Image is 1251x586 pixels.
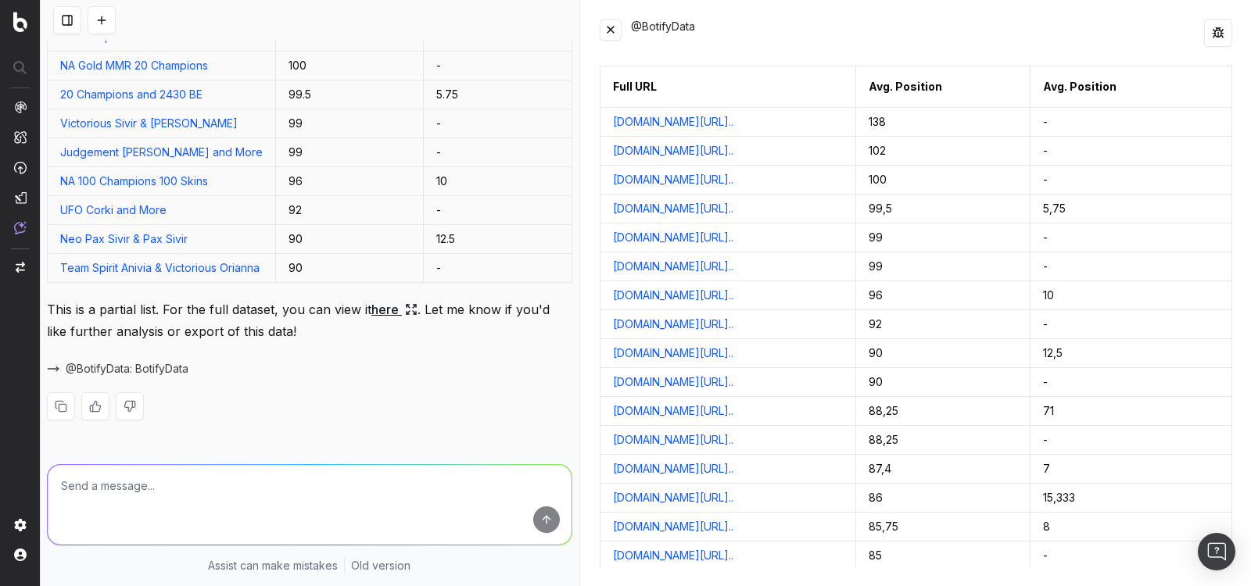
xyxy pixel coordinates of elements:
[16,262,25,273] img: Switch project
[869,461,1017,477] div: 87,4
[424,196,572,225] td: -
[613,519,733,534] a: [DOMAIN_NAME][URL]..
[424,80,572,109] td: 5.75
[276,254,424,283] td: 90
[208,558,338,573] p: Assist can make mistakes
[869,230,1017,245] div: 99
[60,116,238,130] a: Victorious Sivir & [PERSON_NAME]
[13,12,27,32] img: Botify logo
[14,191,27,204] img: Studio
[1031,368,1232,397] td: -
[276,225,424,254] td: 90
[14,101,27,113] img: Analytics
[276,138,424,167] td: 99
[371,298,418,320] a: here
[613,201,733,216] a: [DOMAIN_NAME][URL]..
[613,143,733,159] a: [DOMAIN_NAME][URL]..
[631,19,1204,47] div: @BotifyData
[869,79,942,95] button: Avg. Position
[276,167,424,196] td: 96
[613,114,733,130] a: [DOMAIN_NAME][URL]..
[613,288,733,303] a: [DOMAIN_NAME][URL]..
[424,109,572,138] td: -
[1043,288,1219,303] div: 10
[869,201,1017,216] div: 99,5
[14,519,27,531] img: Setting
[60,145,263,159] a: Judgement [PERSON_NAME] and More
[66,361,188,377] span: @BotifyData: BotifyData
[869,374,1017,390] div: 90
[869,519,1017,534] div: 85,75
[60,232,188,245] a: Neo Pax Sivir & Pax Sivir
[869,403,1017,419] div: 88,25
[1031,426,1232,455] td: -
[424,52,572,80] td: -
[1043,490,1219,506] div: 15,333
[424,167,572,196] td: 10
[1031,252,1232,281] td: -
[276,196,424,225] td: 92
[613,259,733,274] a: [DOMAIN_NAME][URL]..
[1031,223,1232,252] td: -
[613,403,733,419] a: [DOMAIN_NAME][URL]..
[424,138,572,167] td: -
[869,548,1017,563] div: 85
[613,345,733,361] a: [DOMAIN_NAME][URL]..
[47,298,572,342] p: This is a partial list. For the full dataset, you can view it . Let me know if you'd like further...
[1043,519,1219,534] div: 8
[14,221,27,234] img: Assist
[276,109,424,138] td: 99
[613,230,733,245] a: [DOMAIN_NAME][URL]..
[613,374,733,390] a: [DOMAIN_NAME][URL]..
[869,490,1017,506] div: 86
[351,558,410,573] a: Old version
[869,345,1017,361] div: 90
[613,79,657,95] button: Full URL
[869,143,1017,159] div: 102
[47,361,207,377] button: @BotifyData: BotifyData
[60,88,203,101] a: 20 Champions and 2430 BE
[613,172,733,188] a: [DOMAIN_NAME][URL]..
[613,548,733,563] a: [DOMAIN_NAME][URL]..
[1043,79,1117,95] button: Avg. Position
[1031,108,1232,137] td: -
[1031,166,1232,195] td: -
[869,432,1017,448] div: 88,25
[60,203,167,216] a: UFO Corki and More
[613,490,733,506] a: [DOMAIN_NAME][URL]..
[60,261,260,274] a: Team Spirit Anivia & Victorious Orianna
[1043,403,1219,419] div: 71
[869,288,1017,303] div: 96
[1043,201,1219,216] div: 5,75
[1031,137,1232,166] td: -
[276,80,424,109] td: 99.5
[869,172,1017,188] div: 100
[1031,541,1232,570] td: -
[613,432,733,448] a: [DOMAIN_NAME][URL]..
[1031,310,1232,339] td: -
[14,161,27,174] img: Activation
[869,316,1017,332] div: 92
[613,461,733,477] a: [DOMAIN_NAME][URL]..
[869,114,1017,130] div: 138
[14,548,27,561] img: My account
[276,52,424,80] td: 100
[613,316,733,332] a: [DOMAIN_NAME][URL]..
[1043,461,1219,477] div: 7
[424,225,572,254] td: 12.5
[869,259,1017,274] div: 99
[60,59,208,72] a: NA Gold MMR 20 Champions
[424,254,572,283] td: -
[14,130,27,144] img: Intelligence
[1043,345,1219,361] div: 12,5
[1198,533,1235,570] div: Open Intercom Messenger
[60,174,208,188] a: NA 100 Champions 100 Skins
